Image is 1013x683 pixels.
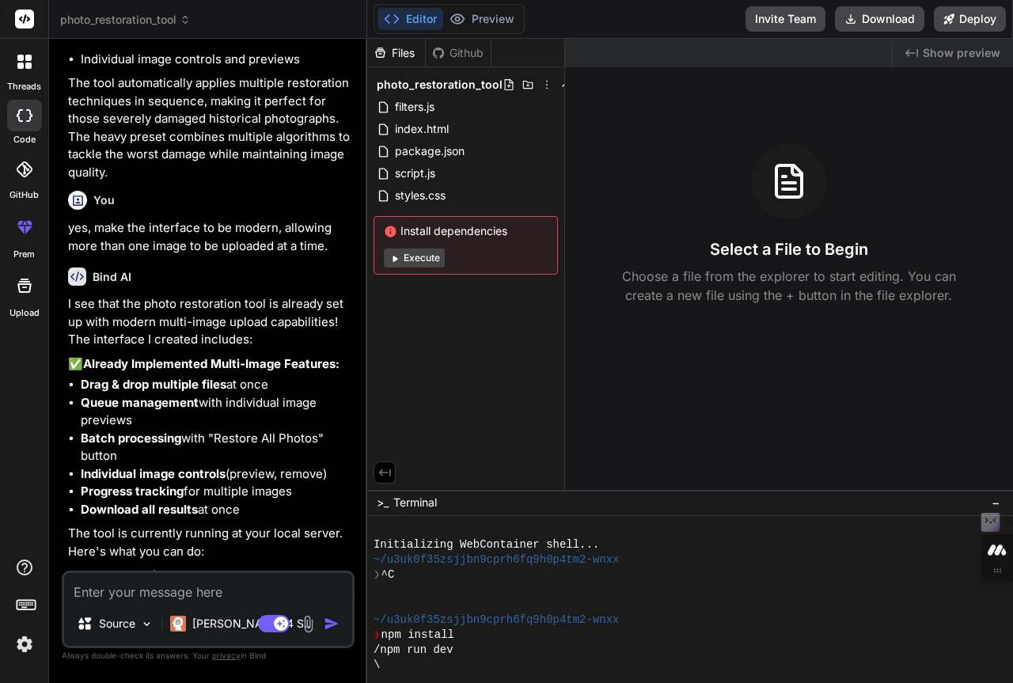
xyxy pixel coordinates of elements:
span: − [992,495,1000,510]
label: GitHub [9,188,39,202]
span: filters.js [393,97,436,116]
strong: Upload Multiple Images: [83,567,222,582]
strong: Individual image controls [81,466,226,481]
li: (preview, remove) [81,465,351,484]
img: icon [324,616,340,632]
button: Invite Team [746,6,825,32]
span: ❯ [374,567,381,582]
span: photo_restoration_tool [60,12,191,28]
span: \ [374,658,380,673]
span: styles.css [393,186,447,205]
strong: Queue management [81,395,199,410]
button: Preview [443,8,521,30]
span: package.json [393,142,466,161]
div: Github [426,45,491,61]
li: at once [81,501,351,519]
label: prem [13,248,35,261]
span: ~/u3uk0f35zsjjbn9cprh6fq9h0p4tm2-wnxx [374,552,620,567]
strong: Progress tracking [81,484,184,499]
p: yes, make the interface to be modern, allowing more than one image to be uploaded at a time. [68,219,351,255]
p: The tool is currently running at your local server. Here's what you can do: [68,525,351,560]
span: Install dependencies [384,223,548,239]
span: ❯ [374,628,381,643]
p: [PERSON_NAME] 4 S.. [192,616,310,632]
strong: Already Implemented Multi-Image Features: [83,356,340,371]
img: settings [11,631,38,658]
p: I see that the photo restoration tool is already set up with modern multi-image upload capabiliti... [68,295,351,349]
strong: Drag & drop multiple files [81,377,226,392]
li: Individual image controls and previews [81,51,351,69]
li: at once [81,376,351,394]
button: Execute [384,249,445,268]
span: >_ [377,495,389,510]
p: Choose a file from the explorer to start editing. You can create a new file using the + button in... [612,267,966,305]
li: with "Restore All Photos" button [81,430,351,465]
img: Pick Models [140,617,154,631]
p: Always double-check its answers. Your in Bind [62,648,355,663]
span: Initializing WebContainer shell... [374,537,599,552]
label: Upload [9,306,40,320]
p: Source [99,616,135,632]
button: Download [835,6,924,32]
p: ✅ [68,355,351,374]
p: The tool automatically applies multiple restoration techniques in sequence, making it perfect for... [68,74,351,181]
button: − [988,490,1004,515]
h6: You [93,192,115,208]
span: Terminal [393,495,437,510]
strong: Download all results [81,502,198,517]
span: privacy [212,651,241,660]
label: threads [7,80,41,93]
button: Deploy [934,6,1006,32]
span: Show preview [923,45,1000,61]
span: ^C [381,567,395,582]
h6: Bind AI [93,269,131,285]
span: ~/u3uk0f35zsjjbn9cprh6fq9h0p4tm2-wnxx [374,613,620,628]
li: with individual image previews [81,394,351,430]
span: index.html [393,120,450,138]
span: npm install [381,628,454,643]
button: Editor [378,8,443,30]
span: photo_restoration_tool [377,77,503,93]
strong: Batch processing [81,431,181,446]
h3: Select a File to Begin [710,238,868,260]
span: /npm run dev [374,643,453,658]
img: Claude 4 Sonnet [170,616,186,632]
li: for multiple images [81,483,351,501]
img: attachment [299,615,317,633]
label: code [13,133,36,146]
span: script.js [393,164,437,183]
div: Files [367,45,425,61]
